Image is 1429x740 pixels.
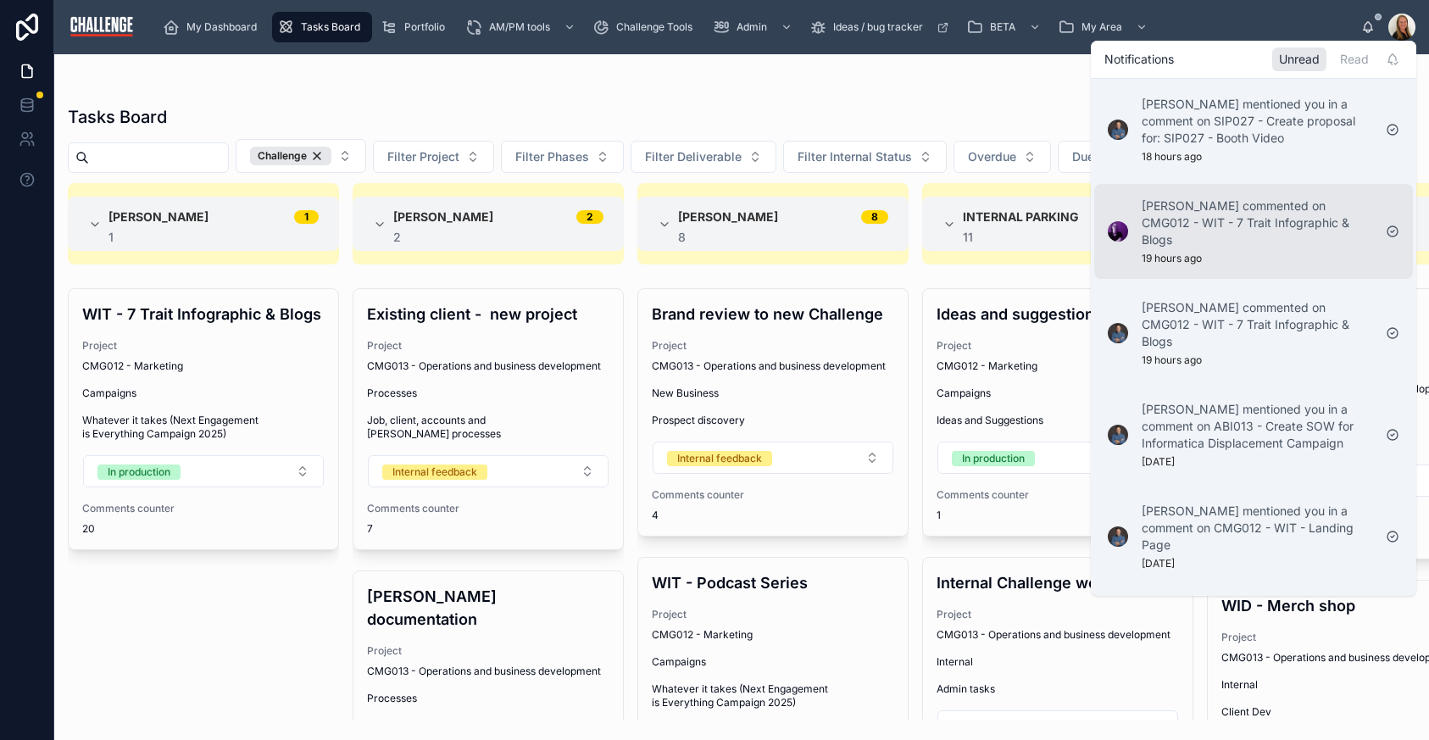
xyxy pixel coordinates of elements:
[68,105,167,129] h1: Tasks Board
[515,148,589,165] span: Filter Phases
[236,139,366,173] button: Select Button
[82,359,183,373] span: CMG012 - Marketing
[250,147,331,165] button: Unselect 4
[678,231,888,244] div: 8
[652,414,894,427] span: Prospect discovery
[83,455,324,487] button: Select Button
[393,209,493,225] span: [PERSON_NAME]
[652,571,894,594] h4: WIT - Podcast Series
[1142,401,1372,452] p: [PERSON_NAME] mentioned you in a comment on ABI013 - Create SOW for Informatica Displacement Camp...
[833,20,923,34] span: Ideas / bug tracker
[1142,96,1372,147] p: [PERSON_NAME] mentioned you in a comment on SIP027 - Create proposal for: SIP027 - Booth Video
[393,231,603,244] div: 2
[1108,323,1128,343] img: Notification icon
[954,141,1051,173] button: Select Button
[652,682,894,709] span: Whatever it takes (Next Engagement is Everything Campaign 2025)
[587,12,704,42] a: Challenge Tools
[373,141,494,173] button: Select Button
[1142,353,1202,367] p: 19 hours ago
[258,149,307,163] span: Challenge
[937,488,1179,502] span: Comments counter
[937,387,1179,400] span: Campaigns
[937,414,1179,427] span: Ideas and Suggestions
[1058,141,1187,173] button: Select Button
[82,522,325,536] span: 20
[1108,425,1128,445] img: Notification icon
[1108,221,1128,242] img: Notification icon
[82,339,325,353] span: Project
[587,210,593,224] div: 2
[963,231,1173,244] div: 11
[652,509,894,522] span: 4
[1142,150,1202,164] p: 18 hours ago
[367,644,609,658] span: Project
[968,148,1016,165] span: Overdue
[937,339,1179,353] span: Project
[68,288,339,550] a: WIT - 7 Trait Infographic & BlogsProjectCMG012 - MarketingCampaignsWhatever it takes (Next Engage...
[798,148,912,165] span: Filter Internal Status
[158,12,269,42] a: My Dashboard
[937,303,1179,325] h4: Ideas and suggestions card
[82,502,325,515] span: Comments counter
[367,522,609,536] span: 7
[108,465,170,480] div: In production
[301,20,360,34] span: Tasks Board
[367,414,609,441] span: Job, client, accounts and [PERSON_NAME] processes
[304,210,309,224] div: 1
[1333,47,1376,71] div: Read
[652,387,894,400] span: New Business
[637,288,909,537] a: Brand review to new ChallengeProjectCMG013 - Operations and business developmentNew BusinessProsp...
[272,12,372,42] a: Tasks Board
[616,20,692,34] span: Challenge Tools
[82,414,325,441] span: Whatever it takes (Next Engagement is Everything Campaign 2025)
[1104,51,1174,68] h1: Notifications
[108,209,209,225] span: [PERSON_NAME]
[489,20,550,34] span: AM/PM tools
[922,288,1193,537] a: Ideas and suggestions cardProjectCMG012 - MarketingCampaignsIdeas and SuggestionsSelect ButtonCom...
[1108,526,1128,547] img: Notification icon
[387,148,459,165] span: Filter Project
[353,288,624,550] a: Existing client - new projectProjectCMG013 - Operations and business developmentProcessesJob, cli...
[367,339,609,353] span: Project
[653,442,893,474] button: Select Button
[186,20,257,34] span: My Dashboard
[1108,120,1128,140] img: Notification icon
[937,509,1179,522] span: 1
[737,20,767,34] span: Admin
[1053,12,1156,42] a: My Area
[937,655,1179,669] span: Internal
[678,209,778,225] span: [PERSON_NAME]
[937,571,1179,594] h4: Internal Challenge work
[149,8,1361,46] div: scrollable content
[677,451,762,466] div: Internal feedback
[652,303,894,325] h4: Brand review to new Challenge
[1142,503,1372,554] p: [PERSON_NAME] mentioned you in a comment on CMG012 - WIT - Landing Page
[368,455,609,487] button: Select Button
[631,141,776,173] button: Select Button
[367,359,601,373] span: CMG013 - Operations and business development
[367,692,609,705] span: Processes
[937,359,1037,373] span: CMG012 - Marketing
[1142,557,1175,570] p: [DATE]
[708,12,801,42] a: Admin
[375,12,457,42] a: Portfolio
[367,585,609,631] h4: [PERSON_NAME] documentation
[962,451,1025,466] div: In production
[937,628,1170,642] span: CMG013 - Operations and business development
[82,303,325,325] h4: WIT - 7 Trait Infographic & Blogs
[937,442,1178,474] button: Select Button
[367,303,609,325] h4: Existing client - new project
[1081,20,1122,34] span: My Area
[1142,198,1372,248] p: [PERSON_NAME] commented on CMG012 - WIT - 7 Trait Infographic & Blogs
[82,387,325,400] span: Campaigns
[871,210,878,224] div: 8
[652,655,894,669] span: Campaigns
[367,502,609,515] span: Comments counter
[652,628,753,642] span: CMG012 - Marketing
[652,359,886,373] span: CMG013 - Operations and business development
[937,608,1179,621] span: Project
[1272,47,1326,71] div: Unread
[392,465,477,480] div: Internal feedback
[108,231,319,244] div: 1
[460,12,584,42] a: AM/PM tools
